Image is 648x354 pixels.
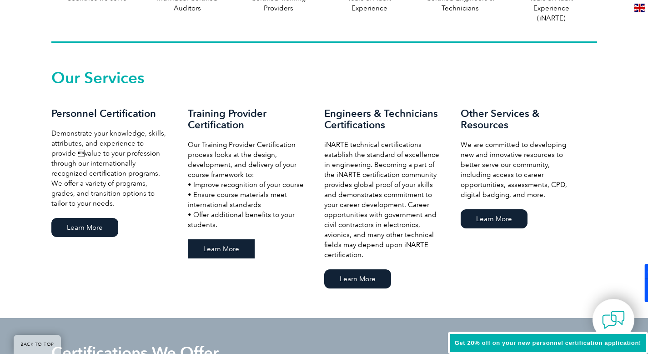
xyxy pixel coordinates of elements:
[14,335,61,354] a: BACK TO TOP
[51,71,597,85] h2: Our Services
[602,308,625,331] img: contact-chat.png
[324,108,442,131] h3: Engineers & Technicians Certifications
[51,128,170,208] p: Demonstrate your knowledge, skills, attributes, and experience to provide value to your professi...
[461,140,579,200] p: We are committed to developing new and innovative resources to better serve our community, includ...
[461,209,527,228] a: Learn More
[188,140,306,230] p: Our Training Provider Certification process looks at the design, development, and delivery of you...
[455,339,641,346] span: Get 20% off on your new personnel certification application!
[461,108,579,131] h3: Other Services & Resources
[51,108,170,119] h3: Personnel Certification
[324,269,391,288] a: Learn More
[188,108,306,131] h3: Training Provider Certification
[51,218,118,237] a: Learn More
[188,239,255,258] a: Learn More
[324,140,442,260] p: iNARTE technical certifications establish the standard of excellence in engineering. Becoming a p...
[634,4,645,12] img: en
